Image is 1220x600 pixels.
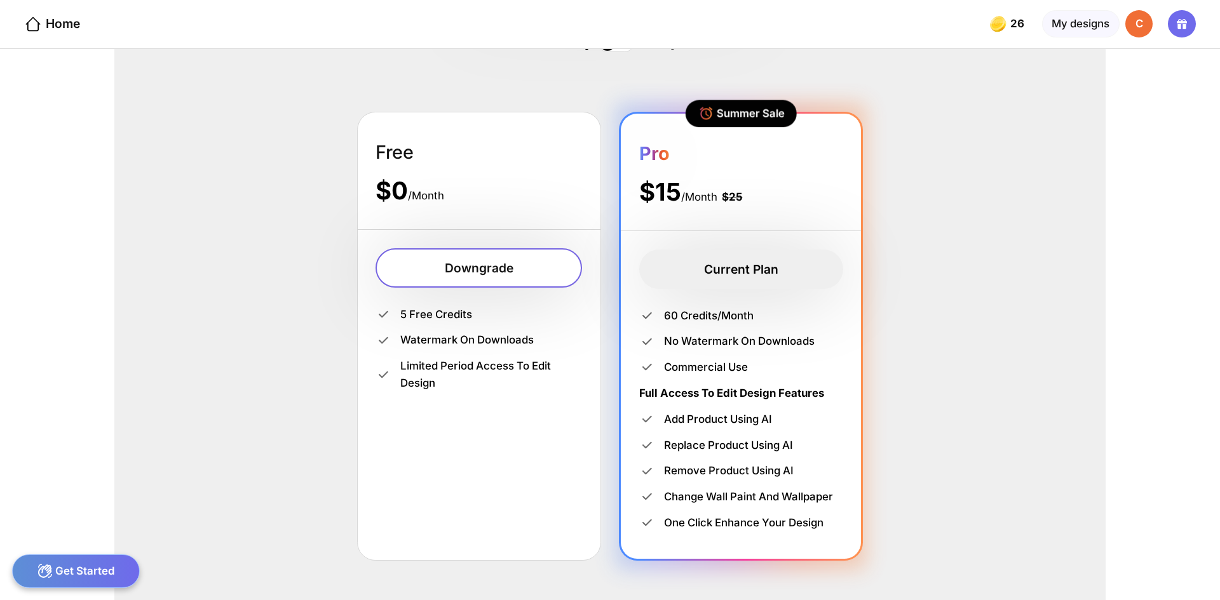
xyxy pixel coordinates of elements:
div: Pro [639,142,670,164]
div: Get Started [12,554,140,588]
div: Change wall paint and wallpaper [664,488,833,505]
div: My designs [1042,10,1120,37]
div: Remove product using AI [664,462,794,479]
div: Full access to Edit design features [639,385,824,401]
div: Downgrade [376,248,581,288]
div: $0 [376,173,408,210]
div: Commercial use [664,359,748,375]
div: No watermark on downloads [664,333,815,349]
div: Limited period access to Edit Design [400,357,582,391]
div: C [1125,10,1153,37]
div: $25 [722,190,742,203]
div: $15 [639,174,681,211]
div: Watermark on downloads [400,331,534,348]
div: Add product using AI [664,411,772,427]
div: Replace product using AI [664,437,793,453]
div: Home [24,15,80,34]
div: Current Plan [639,250,843,289]
div: 60 credits/month [664,307,754,324]
span: 26 [1010,18,1027,30]
div: Free [376,141,581,163]
div: /Month [408,178,444,215]
div: 5 Free credits [400,306,472,323]
div: Summer Sale [686,100,796,127]
div: One click Enhance your design [664,514,823,531]
div: /Month [681,179,717,216]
